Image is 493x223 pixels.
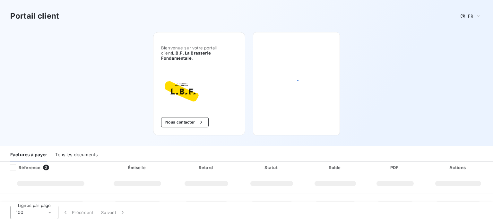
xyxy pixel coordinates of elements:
[16,209,23,216] span: 100
[175,164,238,171] div: Retard
[103,164,172,171] div: Émise le
[97,206,130,219] button: Suivant
[368,164,422,171] div: PDF
[5,165,40,170] div: Référence
[161,45,237,61] span: Bienvenue sur votre portail client .
[161,117,209,127] button: Nous contacter
[468,13,473,19] span: FR
[161,50,211,61] span: L.B.F. La Brasserie Fondamentale
[161,76,202,107] img: Company logo
[58,206,97,219] button: Précédent
[55,148,98,161] div: Tous les documents
[305,164,366,171] div: Solde
[10,148,47,161] div: Factures à payer
[425,164,492,171] div: Actions
[10,10,59,22] h3: Portail client
[43,165,49,170] span: 0
[241,164,303,171] div: Statut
